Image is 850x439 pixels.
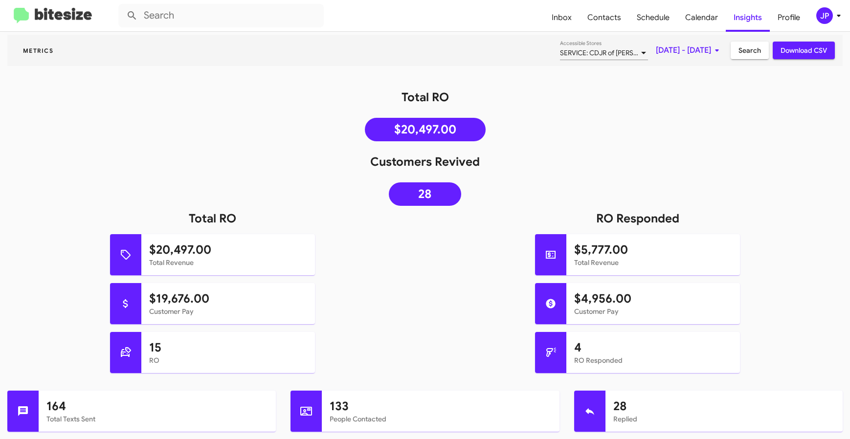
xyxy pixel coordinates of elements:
[46,414,268,424] mat-card-subtitle: Total Texts Sent
[15,47,61,54] span: Metrics
[656,42,723,59] span: [DATE] - [DATE]
[613,414,835,424] mat-card-subtitle: Replied
[816,7,833,24] div: JP
[149,242,308,258] h1: $20,497.00
[149,355,308,365] mat-card-subtitle: RO
[149,291,308,307] h1: $19,676.00
[330,398,551,414] h1: 133
[418,189,432,199] span: 28
[574,258,733,267] mat-card-subtitle: Total Revenue
[118,4,324,27] input: Search
[425,211,850,226] h1: RO Responded
[580,3,629,32] a: Contacts
[677,3,726,32] a: Calendar
[613,398,835,414] h1: 28
[574,307,733,316] mat-card-subtitle: Customer Pay
[574,340,733,355] h1: 4
[394,125,456,134] span: $20,497.00
[330,414,551,424] mat-card-subtitle: People Contacted
[773,42,835,59] button: Download CSV
[574,291,733,307] h1: $4,956.00
[149,340,308,355] h1: 15
[149,258,308,267] mat-card-subtitle: Total Revenue
[731,42,769,59] button: Search
[544,3,580,32] a: Inbox
[574,355,733,365] mat-card-subtitle: RO Responded
[726,3,770,32] a: Insights
[574,242,733,258] h1: $5,777.00
[629,3,677,32] a: Schedule
[770,3,808,32] a: Profile
[560,48,669,57] span: SERVICE: CDJR of [PERSON_NAME]
[46,398,268,414] h1: 164
[808,7,839,24] button: JP
[149,307,308,316] mat-card-subtitle: Customer Pay
[738,42,761,59] span: Search
[648,42,731,59] button: [DATE] - [DATE]
[781,42,827,59] span: Download CSV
